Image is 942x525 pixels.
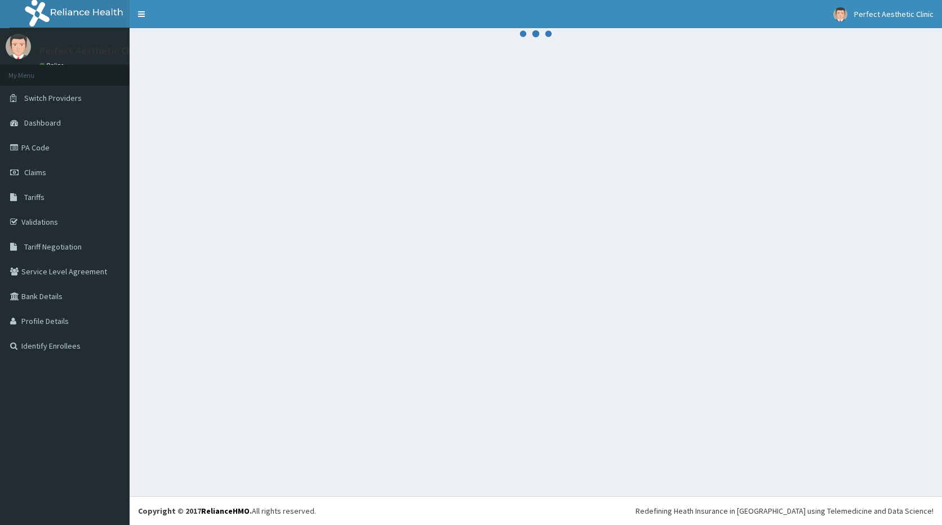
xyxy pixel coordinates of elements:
[6,34,31,59] img: User Image
[24,242,82,252] span: Tariff Negotiation
[24,167,46,177] span: Claims
[39,46,145,56] p: Perfect Aesthetic Clinic
[24,118,61,128] span: Dashboard
[833,7,847,21] img: User Image
[24,192,45,202] span: Tariffs
[138,506,252,516] strong: Copyright © 2017 .
[24,93,82,103] span: Switch Providers
[519,17,553,51] svg: audio-loading
[201,506,250,516] a: RelianceHMO
[854,9,934,19] span: Perfect Aesthetic Clinic
[130,496,942,525] footer: All rights reserved.
[636,505,934,517] div: Redefining Heath Insurance in [GEOGRAPHIC_DATA] using Telemedicine and Data Science!
[39,61,66,69] a: Online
